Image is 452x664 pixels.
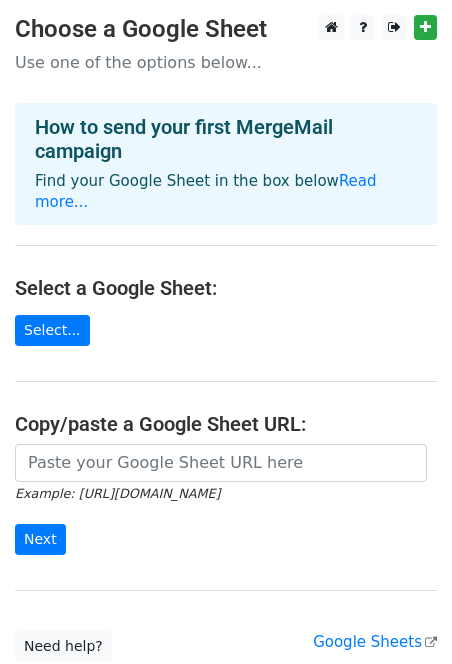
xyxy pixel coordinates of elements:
[15,412,437,436] h4: Copy/paste a Google Sheet URL:
[15,444,427,482] input: Paste your Google Sheet URL here
[15,524,66,555] input: Next
[15,486,220,501] small: Example: [URL][DOMAIN_NAME]
[15,52,437,73] p: Use one of the options below...
[15,315,90,346] a: Select...
[313,633,437,651] a: Google Sheets
[35,171,417,213] p: Find your Google Sheet in the box below
[15,631,112,662] a: Need help?
[15,15,437,44] h3: Choose a Google Sheet
[35,115,417,163] h4: How to send your first MergeMail campaign
[35,172,377,211] a: Read more...
[15,276,437,300] h4: Select a Google Sheet:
